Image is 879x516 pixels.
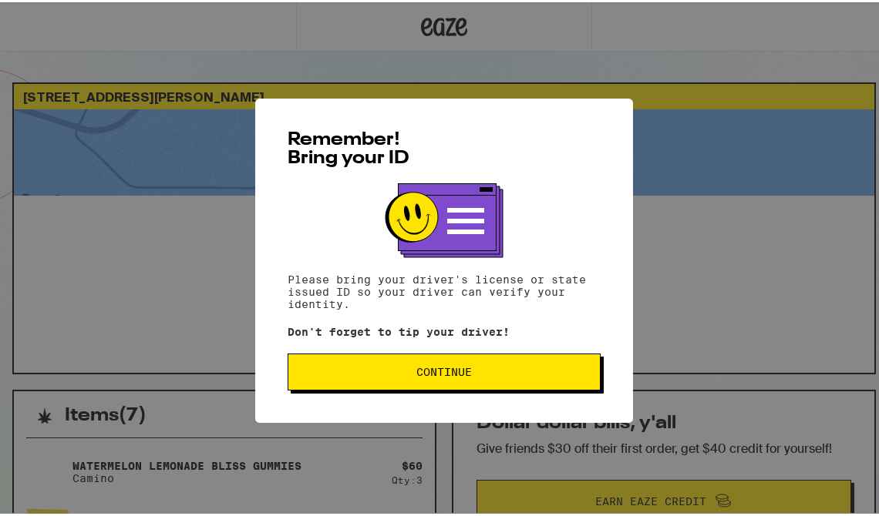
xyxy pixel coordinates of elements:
[288,351,601,388] button: Continue
[288,323,601,336] p: Don't forget to tip your driver!
[30,11,132,23] span: Hi. Need any help?
[288,129,409,166] span: Remember! Bring your ID
[288,271,601,308] p: Please bring your driver's license or state issued ID so your driver can verify your identity.
[416,364,472,375] span: Continue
